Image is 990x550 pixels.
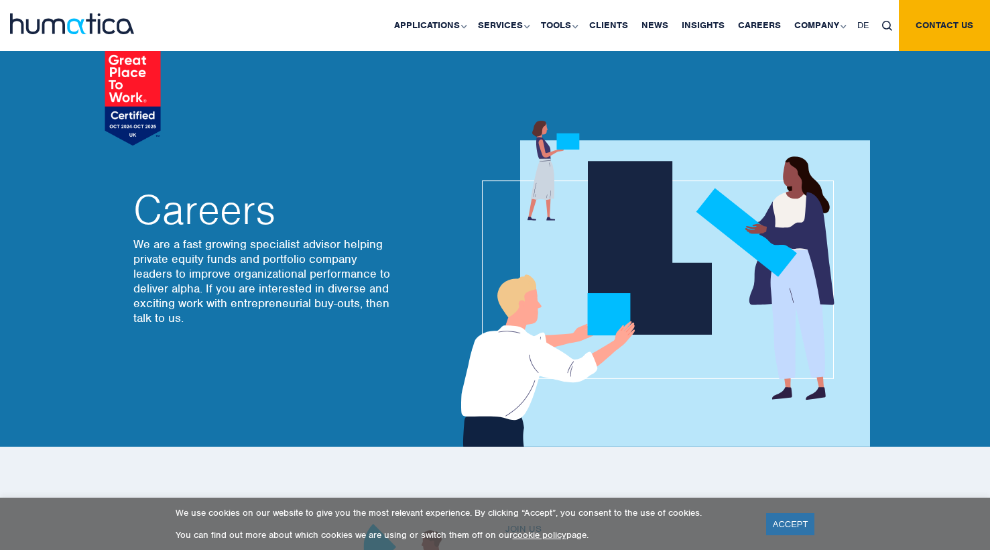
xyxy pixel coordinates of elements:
[133,190,395,230] h2: Careers
[176,507,749,518] p: We use cookies on our website to give you the most relevant experience. By clicking “Accept”, you...
[448,121,870,447] img: about_banner1
[857,19,869,31] span: DE
[882,21,892,31] img: search_icon
[766,513,815,535] a: ACCEPT
[10,13,134,34] img: logo
[513,529,566,541] a: cookie policy
[176,529,749,541] p: You can find out more about which cookies we are using or switch them off on our page.
[133,237,395,325] p: We are a fast growing specialist advisor helping private equity funds and portfolio company leade...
